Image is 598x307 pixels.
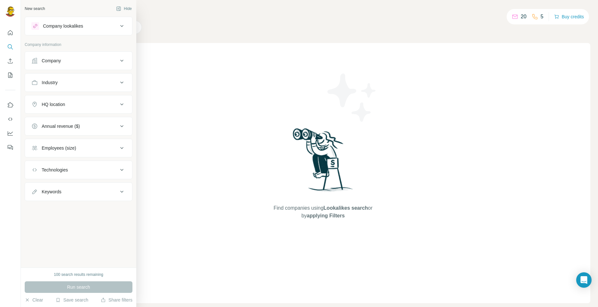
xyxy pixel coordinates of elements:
[25,97,132,112] button: HQ location
[55,297,88,303] button: Save search
[290,127,357,198] img: Surfe Illustration - Woman searching with binoculars
[42,145,76,151] div: Employees (size)
[25,184,132,199] button: Keywords
[42,79,58,86] div: Industry
[323,69,381,127] img: Surfe Illustration - Stars
[56,8,590,17] h4: Search
[25,18,132,34] button: Company lookalikes
[5,99,15,111] button: Use Surfe on LinkedIn
[42,167,68,173] div: Technologies
[541,13,543,21] p: 5
[42,57,61,64] div: Company
[324,205,368,211] span: Lookalikes search
[42,123,80,129] div: Annual revenue ($)
[521,13,526,21] p: 20
[25,42,132,48] p: Company information
[25,6,45,12] div: New search
[101,297,132,303] button: Share filters
[43,23,83,29] div: Company lookalikes
[5,127,15,139] button: Dashboard
[5,41,15,53] button: Search
[25,162,132,178] button: Technologies
[307,213,345,218] span: applying Filters
[42,101,65,108] div: HQ location
[5,55,15,67] button: Enrich CSV
[25,140,132,156] button: Employees (size)
[5,6,15,17] img: Avatar
[554,12,584,21] button: Buy credits
[25,53,132,68] button: Company
[112,4,136,13] button: Hide
[5,69,15,81] button: My lists
[25,75,132,90] button: Industry
[54,272,103,277] div: 100 search results remaining
[5,27,15,39] button: Quick start
[576,272,592,288] div: Open Intercom Messenger
[42,189,61,195] div: Keywords
[25,118,132,134] button: Annual revenue ($)
[5,142,15,153] button: Feedback
[5,113,15,125] button: Use Surfe API
[25,297,43,303] button: Clear
[272,204,374,220] span: Find companies using or by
